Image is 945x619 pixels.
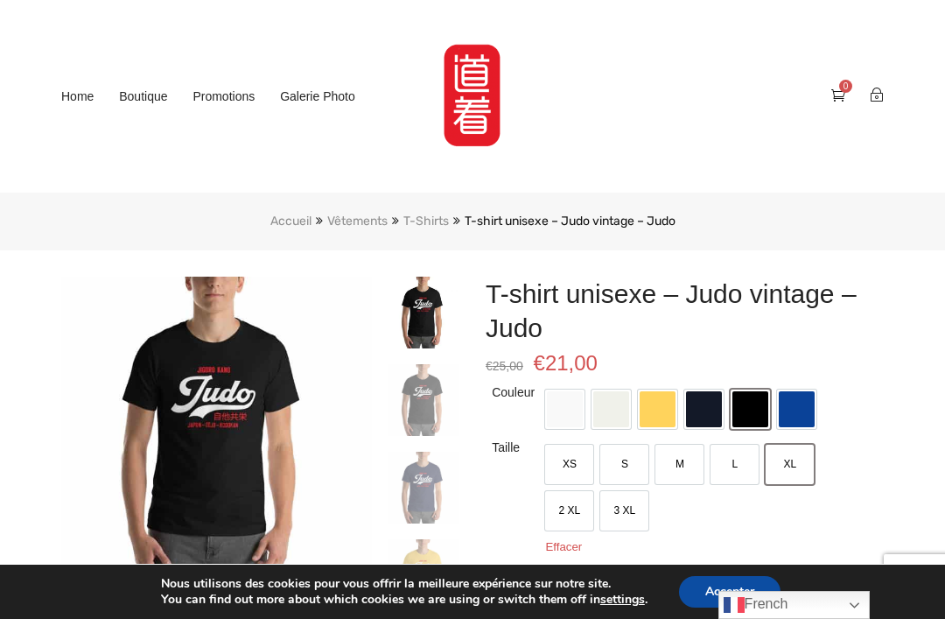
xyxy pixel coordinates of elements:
[280,83,355,110] a: Galerie photo
[617,455,633,474] span: S
[831,88,845,102] a: 0
[270,214,311,229] a: Accueil
[718,591,870,619] a: French
[534,351,545,375] span: €
[449,210,675,233] li: T-shirt unisexe – Judo vintage – Judo
[728,455,743,474] span: L
[545,390,584,429] li: Blanc
[671,455,689,474] span: M
[731,390,770,429] li: Noir
[192,83,255,110] a: Promotions
[555,502,585,520] span: 2 XL
[777,390,816,429] li: True Royal
[492,382,539,403] label: Couleur
[710,445,759,484] li: L
[428,31,516,162] img: MartialShirt
[780,455,801,474] span: XL
[61,277,372,587] img: unisex-staple-t-shirt-black-front-618037ccaac3c.jpg
[766,445,814,484] li: XL
[545,445,593,484] li: XS
[610,502,640,520] span: 3 XL
[161,592,647,608] p: You can find out more about which cookies we are using or switch them off in .
[600,491,648,531] li: 3 XL
[403,214,449,229] a: T-Shirts
[724,594,745,615] img: fr
[684,390,724,429] li: Marine
[600,592,645,608] button: settings
[486,359,493,373] span: €
[679,576,780,608] button: Accepter
[655,445,703,484] li: M
[545,491,593,531] li: 2 XL
[534,351,598,375] bdi: 21,00
[61,83,94,110] a: Home
[119,83,167,110] a: Boutique
[327,214,388,229] a: Vêtements
[638,390,677,429] li: Jaune
[600,445,648,484] li: S
[492,437,524,458] label: Taille
[545,540,582,553] a: Effacer
[161,576,647,592] p: Nous utilisons des cookies pour vous offrir la meilleure expérience sur notre site.
[839,80,852,93] span: 0
[591,390,631,429] li: Cendre
[486,277,884,345] h1: T-shirt unisexe – Judo vintage – Judo
[486,359,523,373] bdi: 25,00
[558,455,581,474] span: XS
